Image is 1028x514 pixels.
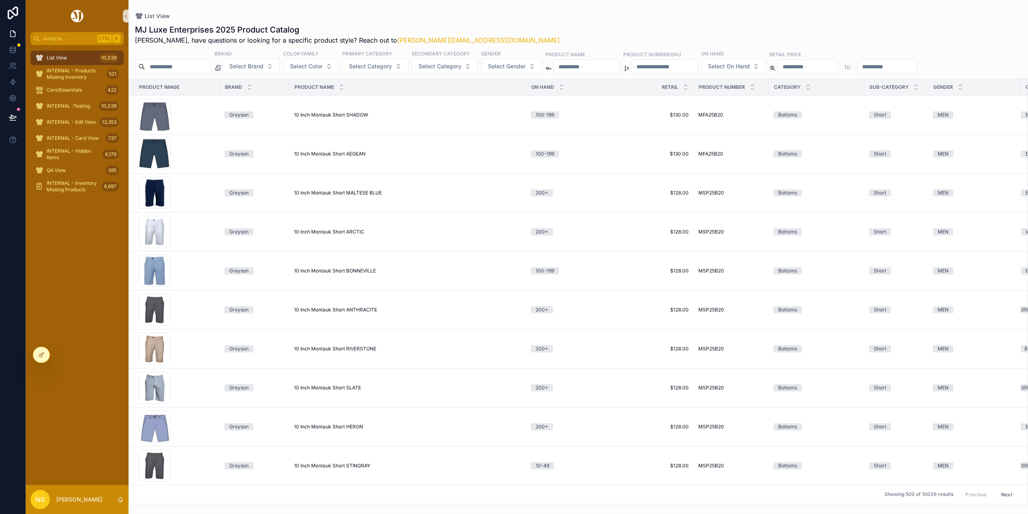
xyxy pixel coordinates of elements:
[47,167,66,174] span: QA View
[536,267,554,274] div: 100-199
[100,117,119,127] div: 13,353
[531,423,581,430] a: 200+
[591,268,689,274] a: $128.00
[773,189,859,197] a: Bottoms
[698,268,764,274] a: MSP25B20
[698,268,724,274] span: MSP25B20
[778,150,797,158] div: Bottoms
[412,50,470,57] label: Secondary Category
[698,385,724,391] span: MSP25B20
[933,306,1016,313] a: MEN
[591,190,689,196] span: $128.00
[874,423,886,430] div: Short
[224,228,284,235] a: Greyson
[778,384,797,391] div: Bottoms
[290,62,322,70] span: Select Color
[342,50,392,57] label: Primary Category
[229,384,249,391] div: Greyson
[698,229,764,235] a: MSP25B20
[26,45,128,204] div: scrollable content
[214,50,232,57] label: Brand
[773,306,859,313] a: Bottoms
[31,99,124,113] a: INTERNAL -Testing10,039
[47,148,99,161] span: INTERNAL - Hidden Items
[536,306,548,313] div: 200+
[885,491,953,498] span: Showing 500 of 10039 results
[698,463,764,469] a: MSP25B20
[698,307,764,313] a: MSP25B20
[591,151,689,157] span: $130.00
[283,50,318,57] label: Color Family
[938,189,948,197] div: MEN
[47,68,103,80] span: INTERNAL - Products Missing Inventory
[778,111,797,119] div: Bottoms
[869,189,923,197] a: Short
[698,112,764,118] a: MFA25B20
[229,228,249,235] div: Greyson
[591,463,689,469] a: $128.00
[31,67,124,81] a: INTERNAL - Products Missing Inventory521
[869,228,923,235] a: Short
[294,346,521,352] a: 10 Inch Montauk Short RIVERSTONE
[869,345,923,352] a: Short
[105,85,119,95] div: 422
[536,423,548,430] div: 200+
[56,496,102,504] p: [PERSON_NAME]
[933,384,1016,391] a: MEN
[31,32,124,45] button: Jump to...CtrlK
[773,423,859,430] a: Bottoms
[698,424,764,430] a: MSP25B20
[698,190,724,196] span: MSP25B20
[69,10,85,23] img: App logo
[933,345,1016,352] a: MEN
[342,59,408,74] button: Select Button
[591,112,689,118] span: $130.00
[294,307,377,313] span: 10 Inch Montauk Short ANTHRACITE
[481,59,542,74] button: Select Button
[102,149,119,159] div: 4,176
[294,190,382,196] span: 10 Inch Montauk Short MALTESE BLUE
[531,462,581,469] a: 10-49
[869,150,923,158] a: Short
[294,463,370,469] span: 10 Inch Montauk Short STINGRAY
[591,346,689,352] a: $128.00
[536,111,554,119] div: 100-199
[97,35,112,43] span: Ctrl
[938,228,948,235] div: MEN
[106,133,119,143] div: 737
[99,101,119,111] div: 10,039
[222,59,280,74] button: Select Button
[591,307,689,313] a: $128.00
[47,135,99,141] span: INTERNAL - Card View
[778,462,797,469] div: Bottoms
[229,423,249,430] div: Greyson
[698,151,764,157] a: MFA25B20
[294,151,521,157] a: 10 Inch Montauk Short AEGEAN
[774,84,801,90] span: Category
[874,306,886,313] div: Short
[869,423,923,430] a: Short
[294,229,364,235] span: 10 Inch Montauk Short ARCTIC
[488,62,526,70] span: Select Gender
[536,150,554,158] div: 100-199
[933,111,1016,119] a: MEN
[536,189,548,197] div: 200+
[536,228,548,235] div: 200+
[698,190,764,196] a: MSP25B20
[591,229,689,235] a: $128.00
[699,84,745,90] span: Product Number
[545,51,585,58] label: Product Name
[869,306,923,313] a: Short
[701,59,766,74] button: Select Button
[31,147,124,162] a: INTERNAL - Hidden Items4,176
[662,84,678,90] span: Retail
[933,423,1016,430] a: MEN
[294,424,363,430] span: 10 Inch Montauk Short HERON
[933,462,1016,469] a: MEN
[224,150,284,158] a: Greyson
[591,385,689,391] a: $128.00
[229,62,263,70] span: Select Brand
[31,163,124,178] a: QA View395
[531,306,581,313] a: 200+
[938,267,948,274] div: MEN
